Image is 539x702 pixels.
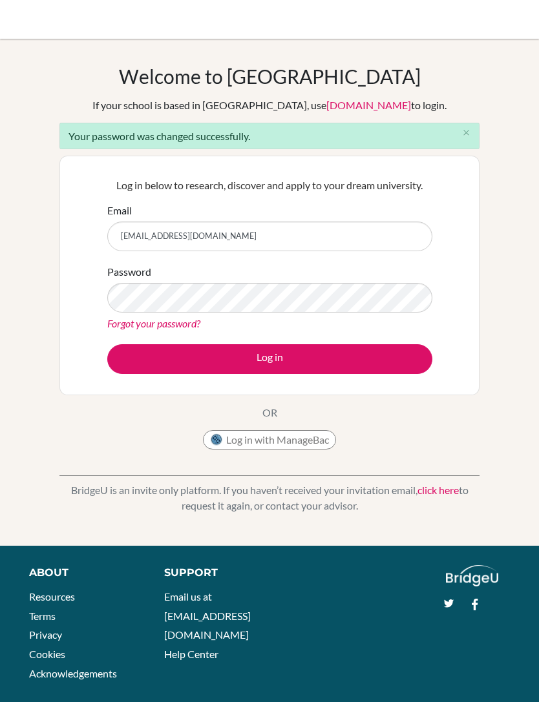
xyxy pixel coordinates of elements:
img: logo_white@2x-f4f0deed5e89b7ecb1c2cc34c3e3d731f90f0f143d5ea2071677605dd97b5244.png [446,565,498,586]
label: Password [107,264,151,280]
a: Forgot your password? [107,317,200,329]
a: click here [417,484,459,496]
a: Resources [29,590,75,603]
a: Cookies [29,648,65,660]
a: Privacy [29,628,62,641]
div: Support [164,565,259,581]
button: Log in with ManageBac [203,430,336,449]
p: BridgeU is an invite only platform. If you haven’t received your invitation email, to request it ... [59,482,480,513]
a: Terms [29,610,56,622]
a: Acknowledgements [29,667,117,679]
button: Close [453,123,479,143]
i: close [461,128,471,138]
a: Help Center [164,648,218,660]
button: Log in [107,344,432,374]
p: OR [262,405,277,420]
a: Email us at [EMAIL_ADDRESS][DOMAIN_NAME] [164,590,251,641]
a: [DOMAIN_NAME] [326,99,411,111]
h1: Welcome to [GEOGRAPHIC_DATA] [119,65,421,88]
label: Email [107,203,132,218]
div: If your school is based in [GEOGRAPHIC_DATA], use to login. [92,98,447,113]
div: About [29,565,135,581]
p: Log in below to research, discover and apply to your dream university. [107,178,432,193]
div: Your password was changed successfully. [59,123,480,149]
